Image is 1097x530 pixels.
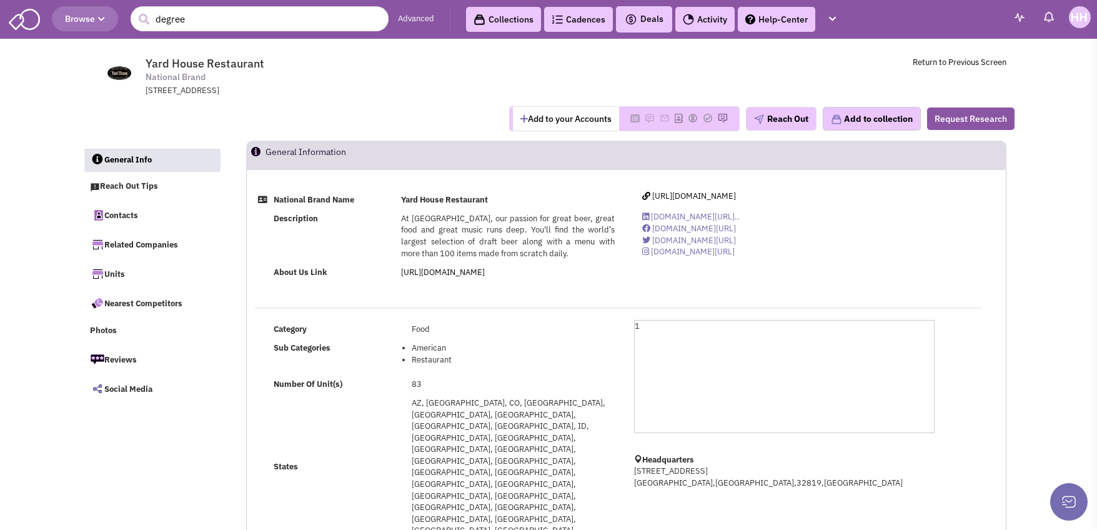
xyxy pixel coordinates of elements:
[927,107,1015,130] button: Request Research
[823,107,921,131] button: Add to collection
[65,13,105,24] span: Browse
[84,346,220,372] a: Reviews
[131,6,389,31] input: Search
[1069,6,1091,28] img: Harris Houser
[738,7,815,32] a: Help-Center
[642,246,735,257] a: [DOMAIN_NAME][URL]
[652,223,736,234] span: [DOMAIN_NAME][URL]
[642,191,736,201] a: [URL][DOMAIN_NAME]
[412,342,614,354] li: American
[412,354,614,366] li: Restaurant
[146,56,264,71] span: Yard House Restaurant
[274,194,354,205] b: National Brand Name
[474,14,485,26] img: icon-collection-lavender-black.svg
[746,107,817,131] button: Reach Out
[84,202,220,228] a: Contacts
[634,320,934,433] div: 1
[513,107,619,131] button: Add to your Accounts
[146,85,472,97] div: [STREET_ADDRESS]
[642,223,736,234] a: [DOMAIN_NAME][URL]
[84,319,220,343] a: Photos
[84,261,220,287] a: Units
[84,149,221,172] a: General Info
[642,454,694,465] b: Headquarters
[675,7,735,32] a: Activity
[274,342,330,353] b: Sub Categories
[634,466,934,489] p: [STREET_ADDRESS] [GEOGRAPHIC_DATA],[GEOGRAPHIC_DATA],32819,[GEOGRAPHIC_DATA]
[398,13,434,25] a: Advanced
[84,175,220,199] a: Reach Out Tips
[625,13,663,24] span: Deals
[652,191,736,201] span: [URL][DOMAIN_NAME]
[401,194,488,205] b: Yard House Restaurant
[625,12,637,27] img: icon-deals.svg
[401,213,614,259] span: At [GEOGRAPHIC_DATA], our passion for great beer, great food and great music runs deep. You'll fi...
[84,376,220,402] a: Social Media
[409,375,618,394] td: 83
[652,235,736,246] span: [DOMAIN_NAME][URL]
[274,324,307,334] b: Category
[274,461,298,472] b: States
[642,211,740,222] a: [DOMAIN_NAME][URL]..
[84,231,220,257] a: Related Companies
[621,11,667,27] button: Deals
[274,379,342,389] b: Number Of Unit(s)
[84,290,220,316] a: Nearest Competitors
[651,246,735,257] span: [DOMAIN_NAME][URL]
[409,320,618,339] td: Food
[703,113,713,123] img: Please add to your accounts
[552,15,563,24] img: Cadences_logo.png
[52,6,118,31] button: Browse
[651,211,740,222] span: [DOMAIN_NAME][URL]..
[274,267,327,277] b: About Us Link
[688,113,698,123] img: Please add to your accounts
[544,7,613,32] a: Cadences
[718,113,728,123] img: Please add to your accounts
[754,114,764,124] img: plane.png
[466,7,541,32] a: Collections
[266,141,346,169] h2: General Information
[831,114,842,125] img: icon-collection-lavender.png
[642,235,736,246] a: [DOMAIN_NAME][URL]
[660,113,670,123] img: Please add to your accounts
[913,57,1006,67] a: Return to Previous Screen
[146,71,206,84] span: National Brand
[9,6,40,30] img: SmartAdmin
[274,213,318,224] b: Description
[745,14,755,24] img: help.png
[645,113,655,123] img: Please add to your accounts
[401,267,485,277] a: [URL][DOMAIN_NAME]
[683,14,694,25] img: Activity.png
